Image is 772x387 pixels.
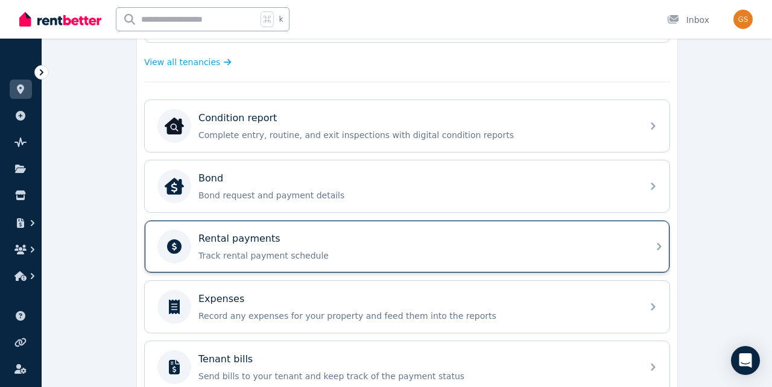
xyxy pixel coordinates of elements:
p: Rental payments [198,231,280,246]
a: Rental paymentsTrack rental payment schedule [145,221,669,272]
p: Record any expenses for your property and feed them into the reports [198,310,635,322]
img: Condition report [165,116,184,136]
a: ExpensesRecord any expenses for your property and feed them into the reports [145,281,669,333]
p: Expenses [198,292,244,306]
div: Open Intercom Messenger [731,346,760,375]
a: View all tenancies [144,56,232,68]
a: Condition reportCondition reportComplete entry, routine, and exit inspections with digital condit... [145,100,669,152]
p: Condition report [198,111,277,125]
img: Gurjeet Singh [733,10,753,29]
p: Tenant bills [198,352,253,367]
div: Inbox [667,14,709,26]
span: k [279,14,283,24]
p: Track rental payment schedule [198,250,635,262]
p: Bond [198,171,223,186]
span: View all tenancies [144,56,220,68]
p: Complete entry, routine, and exit inspections with digital condition reports [198,129,635,141]
img: RentBetter [19,10,101,28]
p: Send bills to your tenant and keep track of the payment status [198,370,635,382]
a: BondBondBond request and payment details [145,160,669,212]
img: Bond [165,177,184,196]
p: Bond request and payment details [198,189,635,201]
